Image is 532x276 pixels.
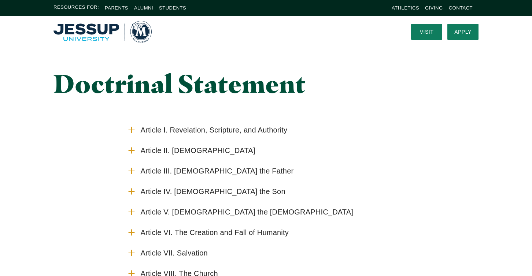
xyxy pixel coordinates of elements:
span: Article III. [DEMOGRAPHIC_DATA] the Father [141,167,294,176]
a: Giving [425,5,443,11]
a: Home [53,21,152,43]
a: Athletics [392,5,419,11]
span: Article II. [DEMOGRAPHIC_DATA] [141,146,255,155]
span: Article VI. The Creation and Fall of Humanity [141,228,289,237]
a: Visit [411,24,442,40]
a: Contact [449,5,473,11]
span: Resources For: [53,4,99,12]
img: Multnomah University Logo [53,21,152,43]
span: Article I. Revelation, Scripture, and Authority [141,126,288,135]
span: Article V. [DEMOGRAPHIC_DATA] the [DEMOGRAPHIC_DATA] [141,208,354,217]
a: Students [159,5,186,11]
a: Parents [105,5,128,11]
a: Alumni [134,5,153,11]
span: Article IV. [DEMOGRAPHIC_DATA] the Son [141,187,285,196]
span: Article VII. Salvation [141,249,208,258]
a: Apply [447,24,479,40]
h1: Doctrinal Statement [53,70,332,98]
